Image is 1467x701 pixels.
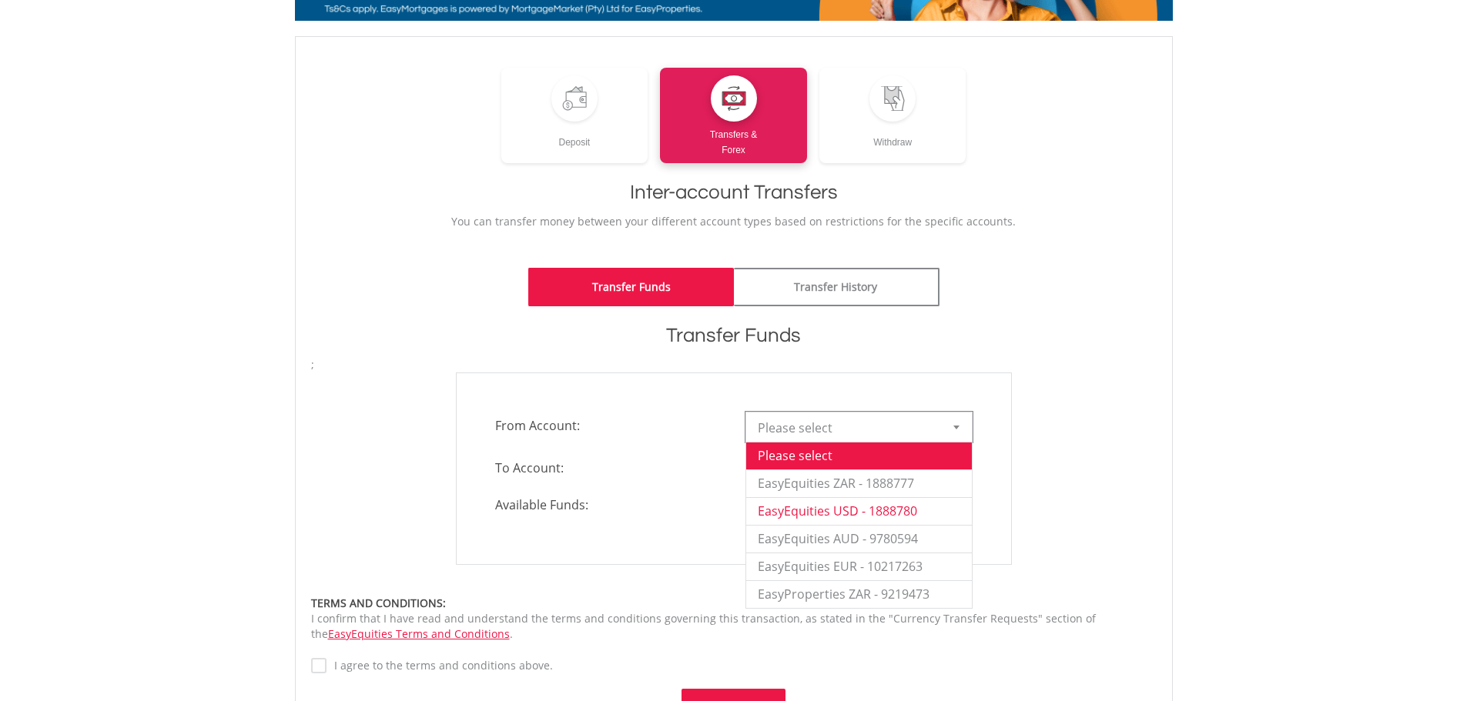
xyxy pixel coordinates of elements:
[660,122,807,158] div: Transfers & Forex
[328,626,510,641] a: EasyEquities Terms and Conditions
[819,122,966,150] div: Withdraw
[746,442,972,469] li: Please select
[819,68,966,163] a: Withdraw
[528,268,734,306] a: Transfer Funds
[311,322,1157,349] h1: Transfer Funds
[501,68,648,163] a: Deposit
[484,496,734,514] span: Available Funds:
[758,412,937,443] span: Please select
[311,596,1157,611] div: TERMS AND CONDITIONS:
[327,658,553,673] label: I agree to the terms and conditions above.
[746,469,972,497] li: EasyEquities ZAR - 1888777
[311,214,1157,229] p: You can transfer money between your different account types based on restrictions for the specifi...
[501,122,648,150] div: Deposit
[484,454,734,482] span: To Account:
[746,552,972,580] li: EasyEquities EUR - 10217263
[734,268,939,306] a: Transfer History
[660,68,807,163] a: Transfers &Forex
[746,525,972,552] li: EasyEquities AUD - 9780594
[746,497,972,525] li: EasyEquities USD - 1888780
[746,580,972,608] li: EasyProperties ZAR - 9219473
[311,179,1157,206] h1: Inter-account Transfers
[311,596,1157,642] div: I confirm that I have read and understand the terms and conditions governing this transaction, as...
[484,412,734,439] span: From Account:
